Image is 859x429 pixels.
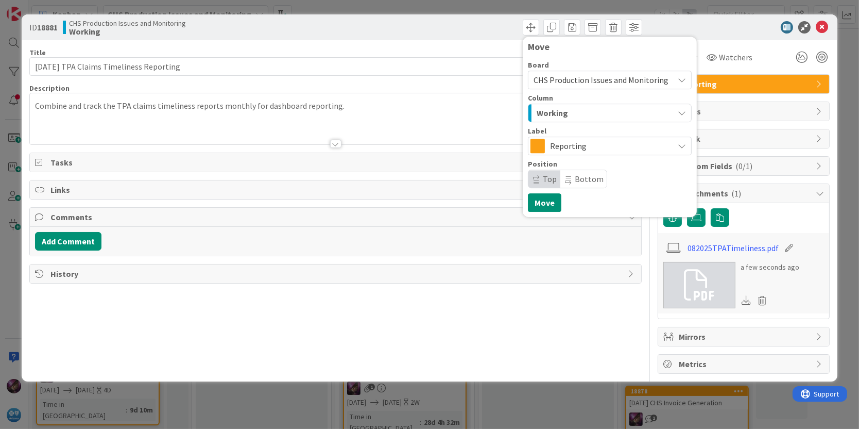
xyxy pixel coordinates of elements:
b: 18881 [37,22,58,32]
span: ( 1 ) [731,188,741,199]
span: Support [22,2,47,14]
span: CHS Production Issues and Monitoring [534,75,668,85]
span: Links [50,184,623,196]
span: Block [679,133,811,145]
span: History [50,268,623,280]
div: a few seconds ago [741,262,799,273]
span: ID [29,21,58,34]
span: Top [543,174,557,184]
span: ( 0/1 ) [735,161,752,171]
span: Bottom [575,174,604,184]
span: Position [528,160,557,168]
p: Combine and track the TPA claims timeliness reports monthly for dashboard reporting. [35,100,637,112]
b: Working [69,27,186,36]
a: 082025TPATimeliness.pdf [688,242,779,254]
span: Reporting [550,139,668,153]
span: Reporting [679,78,811,90]
span: Board [528,61,549,69]
input: type card name here... [29,57,642,76]
button: Working [528,104,692,122]
span: Working [537,106,568,120]
span: Dates [679,105,811,118]
div: Move [528,42,692,52]
span: Label [528,127,546,135]
button: Add Comment [35,232,101,251]
span: Mirrors [679,331,811,343]
span: Attachments [679,187,811,200]
div: Download [741,294,752,307]
span: Column [528,94,553,102]
span: Custom Fields [679,160,811,172]
span: Description [29,84,70,93]
label: Title [29,48,46,57]
span: CHS Production Issues and Monitoring [69,19,186,27]
span: Comments [50,211,623,223]
button: Move [528,193,561,212]
span: Watchers [719,51,752,63]
span: Tasks [50,156,623,169]
span: Metrics [679,358,811,370]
